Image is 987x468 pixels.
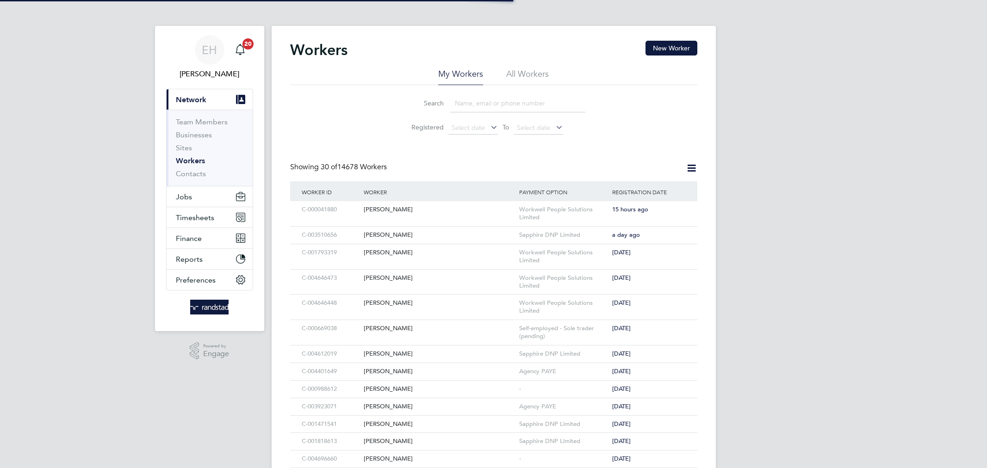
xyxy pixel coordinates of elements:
div: Workwell People Solutions Limited [517,244,610,269]
span: [DATE] [612,299,631,307]
span: [DATE] [612,385,631,393]
a: C-001793319[PERSON_NAME]Workwell People Solutions Limited[DATE] [299,244,688,252]
div: Workwell People Solutions Limited [517,295,610,320]
span: 20 [242,38,254,49]
span: [DATE] [612,437,631,445]
button: Preferences [167,270,253,290]
div: Payment Option [517,181,610,203]
span: Select date [452,123,485,132]
li: All Workers [506,68,549,85]
span: a day ago [612,231,640,239]
div: C-003923071 [299,398,361,415]
span: [DATE] [612,324,631,332]
span: To [500,121,512,133]
div: Sapphire DNP Limited [517,227,610,244]
a: C-004612019[PERSON_NAME]Sapphire DNP Limited[DATE] [299,345,688,353]
div: - [517,381,610,398]
span: Network [176,95,206,104]
a: C-004646448[PERSON_NAME]Workwell People Solutions Limited[DATE] [299,294,688,302]
button: Finance [167,228,253,248]
span: Timesheets [176,213,214,222]
button: Timesheets [167,207,253,228]
div: Worker [361,181,517,203]
div: C-001818613 [299,433,361,450]
div: C-000669038 [299,320,361,337]
div: [PERSON_NAME] [361,363,517,380]
span: [DATE] [612,367,631,375]
div: Sapphire DNP Limited [517,416,610,433]
a: Sites [176,143,192,152]
div: Registration Date [610,181,688,203]
a: 20 [231,35,249,65]
div: [PERSON_NAME] [361,320,517,337]
div: Agency PAYE [517,363,610,380]
span: Jobs [176,192,192,201]
div: [PERSON_NAME] [361,270,517,287]
span: [DATE] [612,350,631,357]
a: Contacts [176,169,206,178]
span: 15 hours ago [612,205,648,213]
h2: Workers [290,41,348,59]
span: Finance [176,234,202,243]
img: randstad-logo-retina.png [190,300,229,314]
span: 30 of [321,162,337,172]
div: C-000041880 [299,201,361,218]
span: Emma Howells [166,68,253,80]
div: C-001793319 [299,244,361,261]
div: C-004646473 [299,270,361,287]
label: Registered [402,123,444,131]
div: Worker ID [299,181,361,203]
a: Team Members [176,117,228,126]
span: Reports [176,255,203,264]
input: Name, email or phone number [450,94,585,112]
div: [PERSON_NAME] [361,381,517,398]
span: [DATE] [612,274,631,282]
div: C-004401649 [299,363,361,380]
div: [PERSON_NAME] [361,433,517,450]
div: Agency PAYE [517,398,610,415]
a: C-000669038[PERSON_NAME]Self-employed - Sole trader (pending)[DATE] [299,320,688,327]
div: [PERSON_NAME] [361,244,517,261]
span: [DATE] [612,248,631,256]
a: C-003923071[PERSON_NAME]Agency PAYE[DATE] [299,398,688,406]
a: Powered byEngage [190,342,229,360]
div: [PERSON_NAME] [361,398,517,415]
span: EH [202,44,217,56]
span: Engage [203,350,229,358]
span: [DATE] [612,420,631,428]
div: C-003510656 [299,227,361,244]
div: Network [167,110,253,186]
div: C-001471541 [299,416,361,433]
a: C-004646473[PERSON_NAME]Workwell People Solutions Limited[DATE] [299,269,688,277]
div: Sapphire DNP Limited [517,345,610,363]
a: Go to home page [166,300,253,314]
a: C-000988612[PERSON_NAME]-[DATE] [299,380,688,388]
div: Workwell People Solutions Limited [517,201,610,226]
div: Showing [290,162,389,172]
span: Preferences [176,276,216,284]
li: My Workers [438,68,483,85]
div: [PERSON_NAME] [361,201,517,218]
span: Powered by [203,342,229,350]
span: [DATE] [612,455,631,462]
div: [PERSON_NAME] [361,345,517,363]
a: Businesses [176,130,212,139]
div: - [517,450,610,468]
div: [PERSON_NAME] [361,416,517,433]
a: C-004401649[PERSON_NAME]Agency PAYE[DATE] [299,363,688,370]
a: C-001818613[PERSON_NAME]Sapphire DNP Limited[DATE] [299,432,688,440]
a: C-003510656[PERSON_NAME]Sapphire DNP Limiteda day ago [299,226,688,234]
div: [PERSON_NAME] [361,295,517,312]
a: C-001471541[PERSON_NAME]Sapphire DNP Limited[DATE] [299,415,688,423]
button: New Worker [646,41,697,55]
div: C-004612019 [299,345,361,363]
div: C-000988612 [299,381,361,398]
div: [PERSON_NAME] [361,450,517,468]
button: Network [167,89,253,110]
span: 14678 Workers [321,162,387,172]
div: [PERSON_NAME] [361,227,517,244]
a: C-004696660[PERSON_NAME]-[DATE] [299,450,688,458]
nav: Main navigation [155,26,264,331]
div: Sapphire DNP Limited [517,433,610,450]
span: [DATE] [612,402,631,410]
